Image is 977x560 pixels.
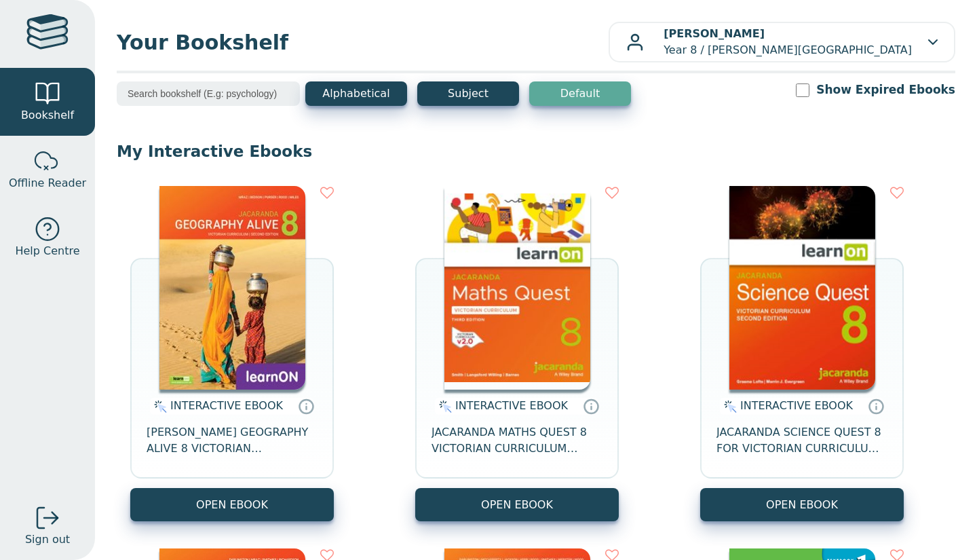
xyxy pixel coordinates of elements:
[444,186,590,390] img: c004558a-e884-43ec-b87a-da9408141e80.jpg
[15,243,79,259] span: Help Centre
[417,81,519,106] button: Subject
[150,398,167,415] img: interactive.svg
[729,186,875,390] img: fffb2005-5288-ea11-a992-0272d098c78b.png
[529,81,631,106] button: Default
[868,398,884,414] a: Interactive eBooks are accessed online via the publisher’s portal. They contain interactive resou...
[415,488,619,521] button: OPEN EBOOK
[130,488,334,521] button: OPEN EBOOK
[609,22,955,62] button: [PERSON_NAME]Year 8 / [PERSON_NAME][GEOGRAPHIC_DATA]
[816,81,955,98] label: Show Expired Ebooks
[432,424,602,457] span: JACARANDA MATHS QUEST 8 VICTORIAN CURRICULUM LEARNON EBOOK 3E
[170,399,283,412] span: INTERACTIVE EBOOK
[159,186,305,390] img: 5407fe0c-7f91-e911-a97e-0272d098c78b.jpg
[9,175,86,191] span: Offline Reader
[25,531,70,548] span: Sign out
[720,398,737,415] img: interactive.svg
[21,107,74,124] span: Bookshelf
[664,27,765,40] b: [PERSON_NAME]
[716,424,887,457] span: JACARANDA SCIENCE QUEST 8 FOR VICTORIAN CURRICULUM LEARNON 2E EBOOK
[435,398,452,415] img: interactive.svg
[740,399,853,412] span: INTERACTIVE EBOOK
[117,27,609,58] span: Your Bookshelf
[455,399,568,412] span: INTERACTIVE EBOOK
[700,488,904,521] button: OPEN EBOOK
[298,398,314,414] a: Interactive eBooks are accessed online via the publisher’s portal. They contain interactive resou...
[117,141,955,162] p: My Interactive Ebooks
[664,26,912,58] p: Year 8 / [PERSON_NAME][GEOGRAPHIC_DATA]
[117,81,300,106] input: Search bookshelf (E.g: psychology)
[305,81,407,106] button: Alphabetical
[583,398,599,414] a: Interactive eBooks are accessed online via the publisher’s portal. They contain interactive resou...
[147,424,318,457] span: [PERSON_NAME] GEOGRAPHY ALIVE 8 VICTORIAN CURRICULUM LEARNON EBOOK 2E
